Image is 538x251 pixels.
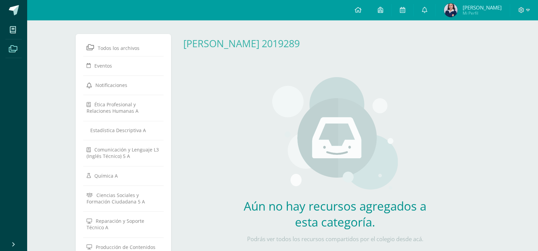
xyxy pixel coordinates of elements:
[87,124,161,136] a: Estadística Descriptiva A
[87,146,159,159] span: Comunicación y Lenguaje L3 (Inglés Técnico) 5 A
[94,172,118,179] span: Química A
[90,127,146,133] span: Estadística Descriptiva A
[235,198,435,230] h2: Aún no hay recursos agregados a esta categoría.
[87,143,161,162] a: Comunicación y Lenguaje L3 (Inglés Técnico) 5 A
[463,10,502,16] span: Mi Perfil
[98,45,140,51] span: Todos los archivos
[87,189,161,208] a: Ciencias Sociales y Formación Ciudadana 5 A
[95,82,127,88] span: Notificaciones
[183,37,300,50] a: [PERSON_NAME] 2019289
[87,101,138,114] span: Ética Profesional y Relaciones Humanas A
[272,77,398,193] img: stages.png
[87,41,161,53] a: Todos los archivos
[87,59,161,72] a: Eventos
[235,235,435,243] p: Podrás ver todos los recursos compartidos por el colegio desde acá.
[463,4,502,11] span: [PERSON_NAME]
[87,98,161,117] a: Ética Profesional y Relaciones Humanas A
[87,79,161,91] a: Notificaciones
[444,3,458,17] img: 83be4c1c11a06c3153788ac5805d6455.png
[87,218,144,231] span: Reparación y Soporte Técnico A
[94,62,112,69] span: Eventos
[87,215,161,233] a: Reparación y Soporte Técnico A
[183,37,310,50] div: Sara Morales 2019289
[87,192,145,205] span: Ciencias Sociales y Formación Ciudadana 5 A
[87,169,161,182] a: Química A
